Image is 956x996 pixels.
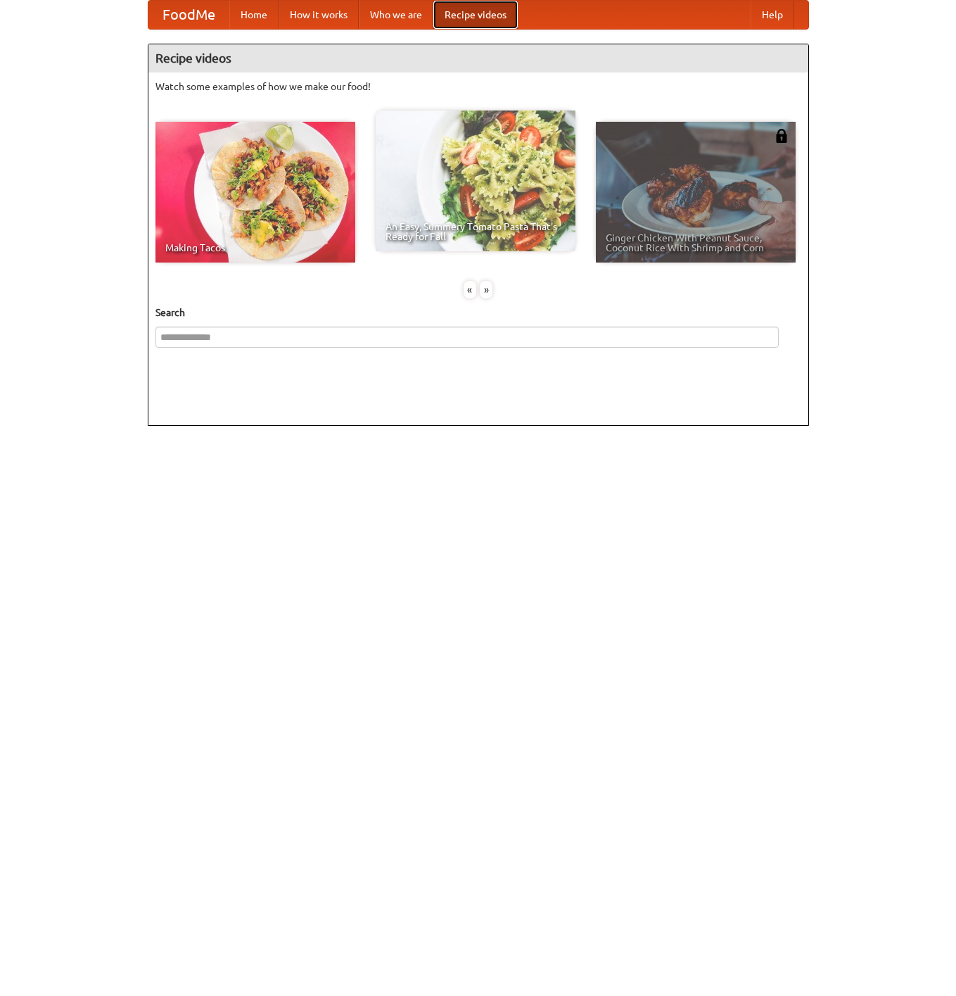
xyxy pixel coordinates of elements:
a: Help [751,1,794,29]
span: An Easy, Summery Tomato Pasta That's Ready for Fall [385,222,566,241]
a: Home [229,1,279,29]
img: 483408.png [775,129,789,143]
a: Recipe videos [433,1,518,29]
div: « [464,281,476,298]
div: » [480,281,492,298]
p: Watch some examples of how we make our food! [155,80,801,94]
a: Who we are [359,1,433,29]
span: Making Tacos [165,243,345,253]
a: FoodMe [148,1,229,29]
a: How it works [279,1,359,29]
a: An Easy, Summery Tomato Pasta That's Ready for Fall [376,111,575,251]
a: Making Tacos [155,122,355,263]
h4: Recipe videos [148,44,808,73]
h5: Search [155,305,801,320]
